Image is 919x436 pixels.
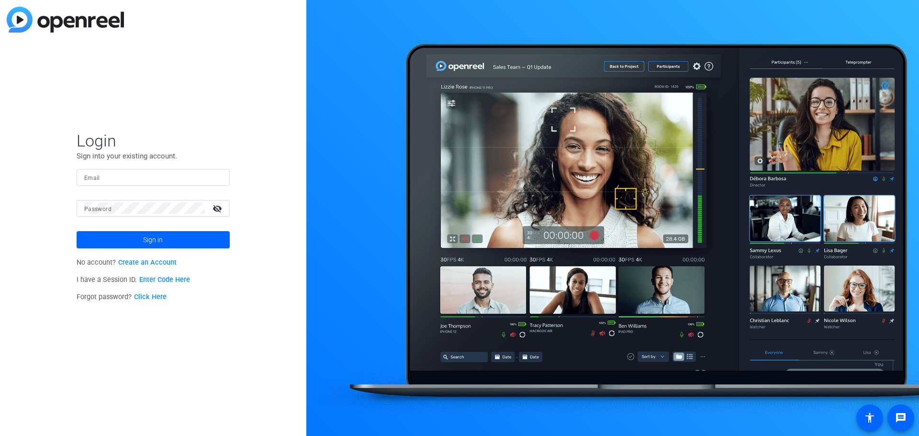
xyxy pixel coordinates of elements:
mat-icon: visibility_off [207,201,230,215]
span: Login [77,131,230,151]
a: Click Here [134,293,167,301]
mat-icon: accessibility [864,412,875,424]
a: Enter Code Here [139,276,190,284]
a: Create an Account [118,258,177,267]
p: Sign into your existing account. [77,151,230,161]
img: blue-gradient.svg [7,7,124,33]
button: Sign in [77,231,230,248]
span: Sign in [143,228,163,252]
span: I have a Session ID. [77,276,190,284]
mat-label: Password [84,206,112,212]
input: Enter Email Address [84,171,222,183]
mat-label: Email [84,175,100,181]
mat-icon: message [895,412,907,424]
span: No account? [77,258,177,267]
span: Forgot password? [77,293,167,301]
